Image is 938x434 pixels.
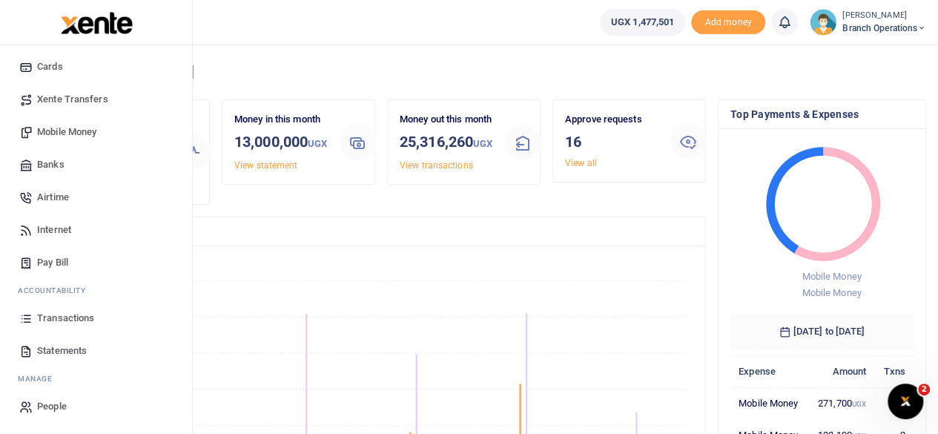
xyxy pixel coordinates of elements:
[400,112,493,128] p: Money out this month
[473,138,492,149] small: UGX
[12,116,180,148] a: Mobile Money
[12,83,180,116] a: Xente Transfers
[565,131,658,153] h3: 16
[12,367,180,390] li: M
[234,112,328,128] p: Money in this month
[37,223,71,237] span: Internet
[234,160,297,171] a: View statement
[37,190,69,205] span: Airtime
[308,138,327,149] small: UGX
[25,373,53,384] span: anage
[842,10,926,22] small: [PERSON_NAME]
[808,355,874,387] th: Amount
[565,158,597,168] a: View all
[37,255,68,270] span: Pay Bill
[594,9,691,36] li: Wallet ballance
[12,181,180,214] a: Airtime
[802,271,861,282] span: Mobile Money
[61,12,133,34] img: logo-large
[730,106,914,122] h4: Top Payments & Expenses
[234,131,328,155] h3: 13,000,000
[918,384,930,395] span: 2
[730,355,808,387] th: Expense
[802,287,861,298] span: Mobile Money
[12,50,180,83] a: Cards
[611,15,674,30] span: UGX 1,477,501
[12,302,180,335] a: Transactions
[691,16,765,27] a: Add money
[810,9,926,36] a: profile-user [PERSON_NAME] Branch Operations
[37,399,67,414] span: People
[29,285,85,296] span: countability
[730,387,808,419] td: Mobile Money
[874,387,914,419] td: 1
[842,22,926,35] span: Branch Operations
[730,314,914,349] h6: [DATE] to [DATE]
[565,112,658,128] p: Approve requests
[12,335,180,367] a: Statements
[808,387,874,419] td: 271,700
[12,246,180,279] a: Pay Bill
[810,9,836,36] img: profile-user
[37,59,63,74] span: Cards
[12,214,180,246] a: Internet
[12,390,180,423] a: People
[69,223,693,240] h4: Transactions Overview
[37,311,94,326] span: Transactions
[37,92,108,107] span: Xente Transfers
[59,16,133,27] a: logo-small logo-large logo-large
[37,157,65,172] span: Banks
[691,10,765,35] li: Toup your wallet
[888,384,923,419] iframe: Intercom live chat
[37,125,96,139] span: Mobile Money
[12,279,180,302] li: Ac
[874,355,914,387] th: Txns
[852,400,866,408] small: UGX
[400,160,473,171] a: View transactions
[56,64,926,80] h4: Hello [PERSON_NAME]
[691,10,765,35] span: Add money
[400,131,493,155] h3: 25,316,260
[12,148,180,181] a: Banks
[37,343,87,358] span: Statements
[600,9,685,36] a: UGX 1,477,501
